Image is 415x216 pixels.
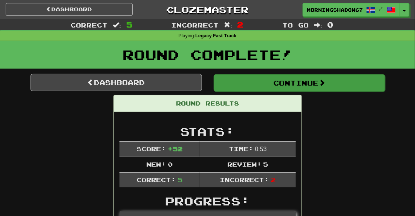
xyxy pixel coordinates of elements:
span: 5 [178,176,182,183]
span: 5 [263,161,268,168]
span: To go [282,21,309,29]
h2: Progress: [119,195,296,207]
a: Dashboard [6,3,133,16]
div: Round Results [114,95,302,112]
span: New: [147,161,166,168]
a: Dashboard [31,74,202,91]
span: Incorrect: [220,176,269,183]
span: 2 [271,176,276,183]
a: MorningShadow6714 / [303,3,400,17]
h2: Stats: [119,125,296,138]
span: 2 [237,20,244,29]
span: 0 [168,161,173,168]
span: / [379,6,383,11]
span: Time: [229,145,253,152]
span: : [224,22,232,28]
button: Continue [214,74,385,92]
span: MorningShadow6714 [307,6,363,13]
span: Review: [227,161,262,168]
span: : [113,22,121,28]
span: + 52 [168,145,182,152]
strong: Legacy Fast Track [195,33,236,38]
a: Clozemaster [144,3,271,16]
span: Incorrect [171,21,219,29]
span: 0 [328,20,334,29]
span: 5 [126,20,133,29]
span: Correct [70,21,107,29]
span: : [314,22,322,28]
h1: Round Complete! [3,47,412,62]
span: Correct: [137,176,176,183]
span: Score: [137,145,166,152]
span: 0 : 53 [255,146,267,152]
